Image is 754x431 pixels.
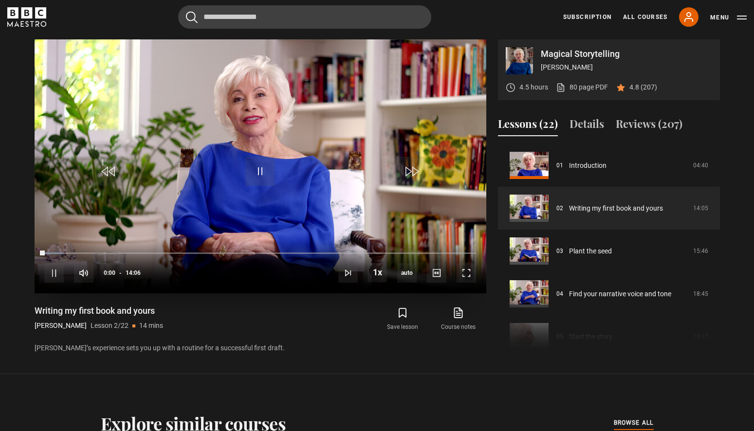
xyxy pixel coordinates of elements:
a: Plant the seed [569,246,612,256]
span: 0:00 [104,264,115,282]
p: [PERSON_NAME] [541,62,712,72]
button: Reviews (207) [616,116,682,136]
button: Next Lesson [338,263,358,283]
a: browse all [614,418,654,429]
p: Magical Storytelling [541,50,712,58]
div: Progress Bar [44,252,476,254]
button: Lessons (22) [498,116,558,136]
a: Find your narrative voice and tone [569,289,671,299]
button: Save lesson [375,305,430,333]
video-js: Video Player [35,39,486,293]
button: Details [570,116,604,136]
button: Toggle navigation [710,13,747,22]
div: Current quality: 720p [397,263,417,283]
a: Subscription [563,13,611,21]
a: All Courses [623,13,667,21]
h1: Writing my first book and yours [35,305,163,317]
span: auto [397,263,417,283]
span: 14:06 [126,264,141,282]
button: Playback Rate [368,263,387,282]
a: Writing my first book and yours [569,203,663,214]
a: 80 page PDF [556,82,608,92]
input: Search [178,5,431,29]
p: 4.5 hours [519,82,548,92]
span: browse all [614,418,654,428]
button: Captions [427,263,446,283]
button: Pause [44,263,64,283]
a: Introduction [569,161,607,171]
span: - [119,269,122,276]
p: 4.8 (207) [629,82,657,92]
p: 14 mins [139,321,163,331]
a: Course notes [430,305,486,333]
p: Lesson 2/22 [91,321,129,331]
button: Submit the search query [186,11,198,23]
p: [PERSON_NAME]’s experience sets you up with a routine for a successful first draft. [35,343,486,353]
button: Mute [74,263,93,283]
button: Fullscreen [457,263,476,283]
p: [PERSON_NAME] [35,321,87,331]
svg: BBC Maestro [7,7,46,27]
